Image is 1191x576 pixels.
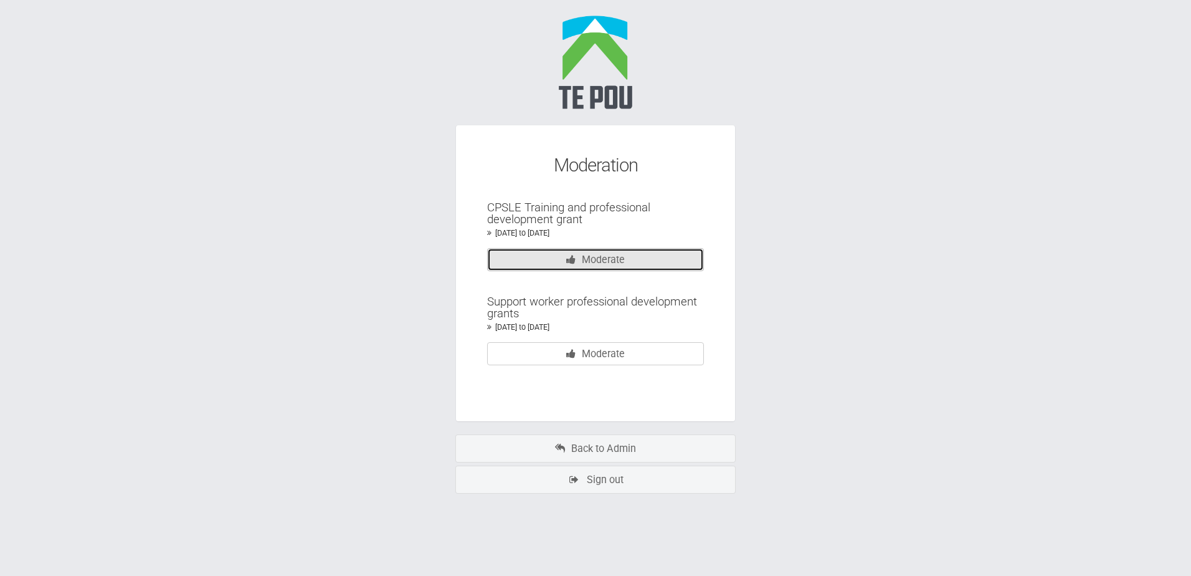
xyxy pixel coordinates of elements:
[487,202,704,225] div: CPSLE Training and professional development grant
[487,342,704,365] a: Moderate
[487,322,704,333] div: [DATE] to [DATE]
[455,466,736,494] a: Sign out
[487,160,704,171] div: Moderation
[455,434,736,463] a: Back to Admin
[487,248,704,271] a: Moderate
[487,228,704,239] div: [DATE] to [DATE]
[487,296,704,319] div: Support worker professional development grants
